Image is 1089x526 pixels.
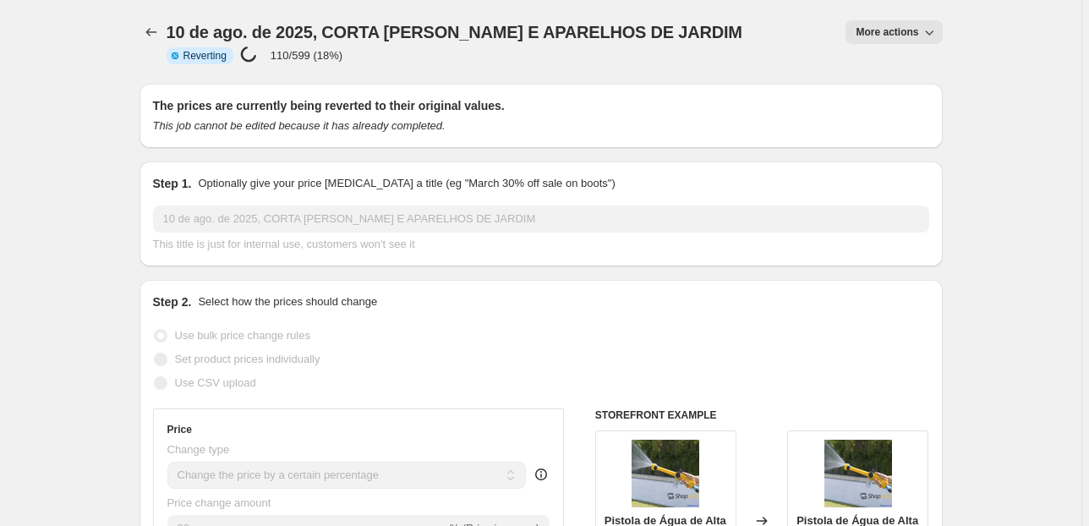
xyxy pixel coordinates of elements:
[167,496,271,509] span: Price change amount
[271,49,342,62] p: 110/599 (18%)
[167,23,742,41] span: 10 de ago. de 2025, CORTA [PERSON_NAME] E APARELHOS DE JARDIM
[175,353,320,365] span: Set product prices individually
[198,175,615,192] p: Optionally give your price [MEDICAL_DATA] a title (eg "March 30% off sale on boots")
[824,440,892,507] img: pistola-de-agua-alta-pressao-8-em-1-com-tanque-forzater-innovagoods-407_80x.webp
[175,376,256,389] span: Use CSV upload
[153,238,415,250] span: This title is just for internal use, customers won't see it
[533,466,550,483] div: help
[140,20,163,44] button: Price change jobs
[153,97,929,114] h2: The prices are currently being reverted to their original values.
[198,293,377,310] p: Select how the prices should change
[153,293,192,310] h2: Step 2.
[175,329,310,342] span: Use bulk price change rules
[856,25,918,39] span: More actions
[153,175,192,192] h2: Step 1.
[595,408,929,422] h6: STOREFRONT EXAMPLE
[167,423,192,436] h3: Price
[153,119,446,132] i: This job cannot be edited because it has already completed.
[153,205,929,233] input: 30% off holiday sale
[632,440,699,507] img: pistola-de-agua-alta-pressao-8-em-1-com-tanque-forzater-innovagoods-407_80x.webp
[167,443,230,456] span: Change type
[183,49,227,63] span: Reverting
[845,20,942,44] button: More actions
